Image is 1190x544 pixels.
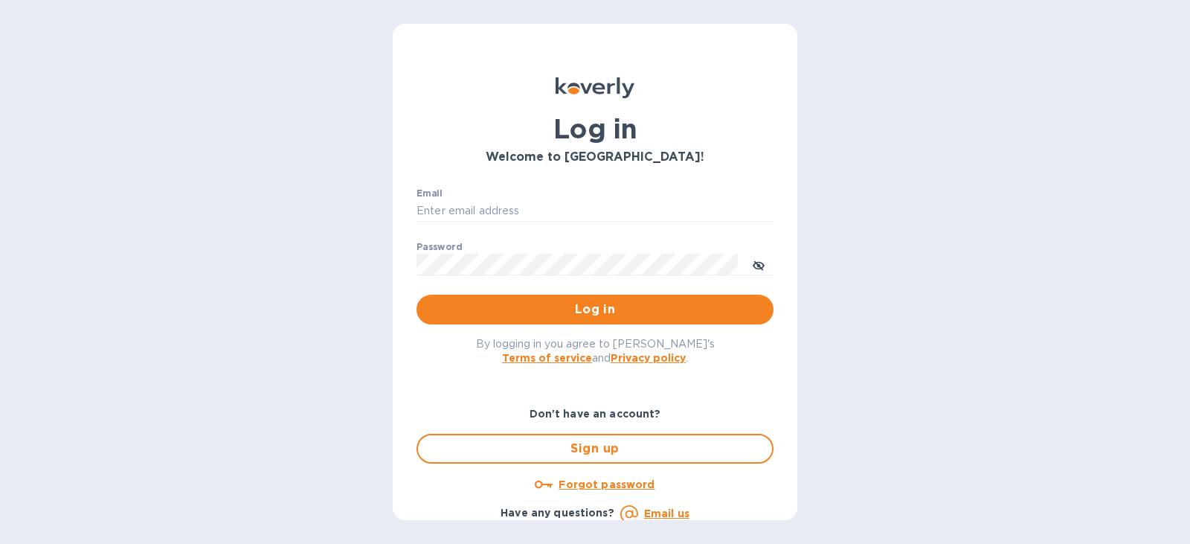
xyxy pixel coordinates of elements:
[501,507,614,519] b: Have any questions?
[530,408,661,420] b: Don't have an account?
[556,77,634,98] img: Koverly
[428,301,762,319] span: Log in
[416,150,773,164] h3: Welcome to [GEOGRAPHIC_DATA]!
[502,352,592,364] a: Terms of service
[430,440,760,458] span: Sign up
[416,295,773,324] button: Log in
[416,434,773,464] button: Sign up
[476,338,715,364] span: By logging in you agree to [PERSON_NAME]'s and .
[416,189,443,198] label: Email
[744,249,773,279] button: toggle password visibility
[416,243,462,252] label: Password
[559,479,654,490] u: Forgot password
[416,200,773,223] input: Enter email address
[644,508,689,519] a: Email us
[416,113,773,144] h1: Log in
[611,352,686,364] a: Privacy policy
